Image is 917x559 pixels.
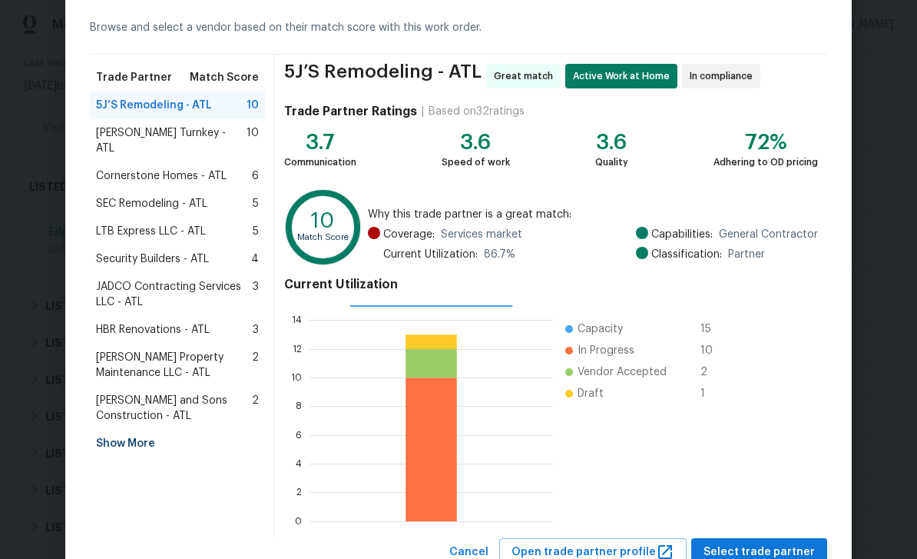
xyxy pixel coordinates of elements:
[297,233,349,241] text: Match Score
[713,135,818,150] div: 72%
[578,386,604,401] span: Draft
[595,155,628,170] div: Quality
[284,104,417,119] h4: Trade Partner Ratings
[96,393,252,424] span: [PERSON_NAME] and Sons Construction - ATL
[284,155,356,170] div: Communication
[429,104,525,119] div: Based on 32 ratings
[368,207,818,222] span: Why this trade partner is a great match:
[296,459,302,468] text: 4
[442,155,510,170] div: Speed of work
[284,64,482,88] span: 5J’S Remodeling - ATL
[251,251,259,267] span: 4
[96,98,212,113] span: 5J’S Remodeling - ATL
[296,401,302,411] text: 8
[253,322,259,338] span: 3
[190,70,259,85] span: Match Score
[295,517,302,526] text: 0
[253,196,259,211] span: 5
[383,247,478,262] span: Current Utilization:
[651,247,722,262] span: Classification:
[247,98,259,113] span: 10
[578,364,667,380] span: Vendor Accepted
[700,321,725,337] span: 15
[253,224,259,239] span: 5
[651,227,713,242] span: Capabilities:
[96,279,253,310] span: JADCO Contracting Services LLC - ATL
[96,168,227,184] span: Cornerstone Homes - ATL
[578,343,634,358] span: In Progress
[252,393,259,424] span: 2
[96,125,247,156] span: [PERSON_NAME] Turnkey - ATL
[284,135,356,150] div: 3.7
[296,431,302,440] text: 6
[291,373,302,382] text: 10
[96,251,209,267] span: Security Builders - ATL
[247,125,259,156] span: 10
[700,343,725,358] span: 10
[728,247,765,262] span: Partner
[252,168,259,184] span: 6
[578,321,623,337] span: Capacity
[90,2,827,55] div: Browse and select a vendor based on their match score with this work order.
[296,487,302,497] text: 2
[292,315,302,324] text: 14
[700,386,725,401] span: 1
[284,277,818,292] h4: Current Utilization
[494,68,559,84] span: Great match
[293,344,302,354] text: 12
[96,196,207,211] span: SEC Remodeling - ATL
[484,247,515,262] span: 86.7 %
[252,350,259,381] span: 2
[442,135,510,150] div: 3.6
[383,227,435,242] span: Coverage:
[417,104,429,119] div: |
[700,364,725,380] span: 2
[690,68,759,84] span: In compliance
[96,322,210,338] span: HBR Renovations - ATL
[595,135,628,150] div: 3.6
[96,224,206,239] span: LTB Express LLC - ATL
[719,227,818,242] span: General Contractor
[713,155,818,170] div: Adhering to OD pricing
[90,430,265,458] div: Show More
[311,210,335,231] text: 10
[573,68,676,84] span: Active Work at Home
[96,350,252,381] span: [PERSON_NAME] Property Maintenance LLC - ATL
[441,227,522,242] span: Services market
[96,70,172,85] span: Trade Partner
[253,279,259,310] span: 3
